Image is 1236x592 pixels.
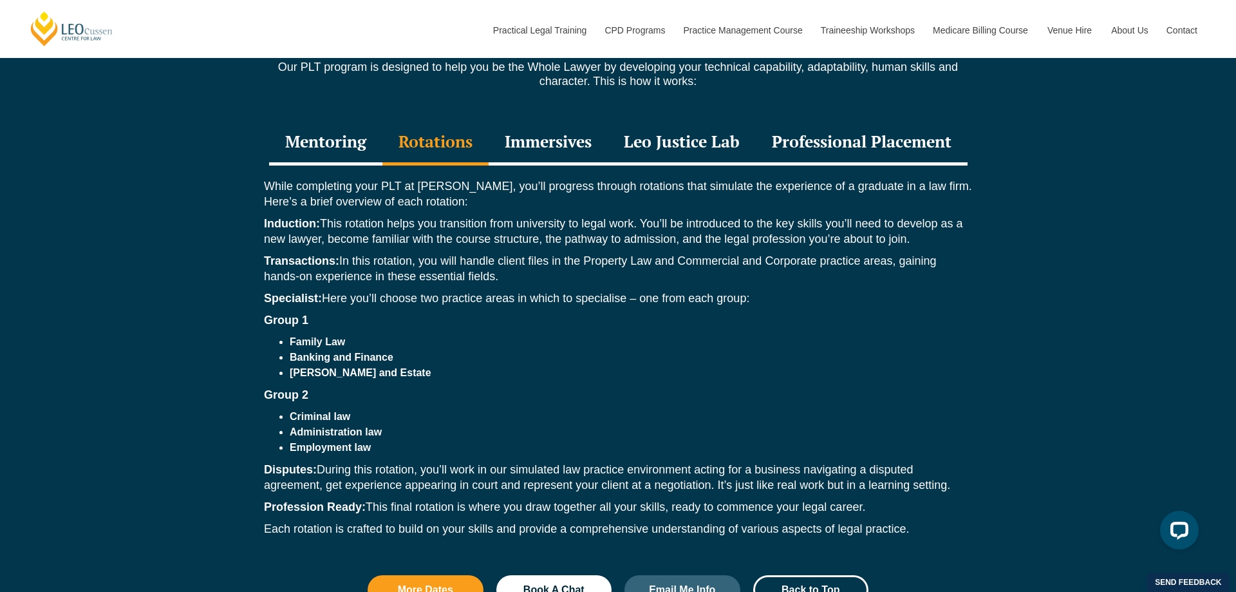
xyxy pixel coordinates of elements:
div: Immersives [489,120,608,166]
a: Medicare Billing Course [923,3,1038,58]
strong: Administration law [290,426,382,437]
p: While completing your PLT at [PERSON_NAME], you’ll progress through rotations that simulate the e... [264,178,972,209]
div: Professional Placement [756,120,968,166]
strong: Transactions: [264,254,339,267]
strong: Family Law [290,336,345,347]
a: Practical Legal Training [483,3,595,58]
div: Rotations [382,120,489,166]
iframe: LiveChat chat widget [1150,506,1204,560]
strong: Specialist: [264,292,322,305]
strong: Profession Ready: [264,501,366,513]
p: Our PLT program is designed to help you be the Whole Lawyer by developing your technical capabili... [251,60,985,88]
a: [PERSON_NAME] Centre for Law [29,10,115,47]
p: In this rotation, you will handle client files in the Property Law and Commercial and Corporate p... [264,253,972,284]
strong: Employment law [290,442,371,453]
strong: Criminal law [290,411,350,422]
a: Practice Management Course [674,3,811,58]
strong: Group 1 [264,314,308,327]
strong: Banking and Finance [290,352,393,363]
p: During this rotation, you’ll work in our simulated law practice environment acting for a business... [264,462,972,493]
p: This final rotation is where you draw together all your skills, ready to commence your legal career. [264,499,972,515]
strong: Disputes: [264,463,317,476]
p: This rotation helps you transition from university to legal work. You’ll be introduced to the key... [264,216,972,247]
a: CPD Programs [595,3,673,58]
div: Leo Justice Lab [608,120,756,166]
p: Here you’ll choose two practice areas in which to specialise – one from each group: [264,291,972,306]
a: Venue Hire [1038,3,1101,58]
div: Mentoring [269,120,382,166]
a: Contact [1157,3,1207,58]
strong: Induction: [264,217,320,230]
strong: Group 2 [264,388,308,401]
strong: [PERSON_NAME] and Estate [290,367,431,378]
a: About Us [1101,3,1157,58]
a: Traineeship Workshops [811,3,923,58]
p: Each rotation is crafted to build on your skills and provide a comprehensive understanding of var... [264,521,972,537]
